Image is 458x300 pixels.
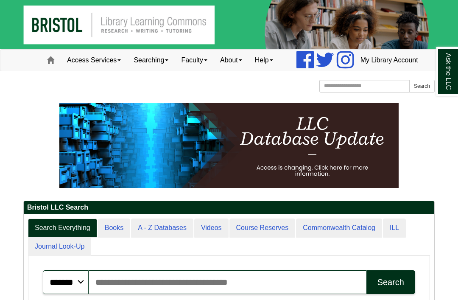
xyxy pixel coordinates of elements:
[28,219,97,238] a: Search Everything
[409,80,435,93] button: Search
[28,237,91,256] a: Journal Look-Up
[377,278,404,287] div: Search
[383,219,406,238] a: ILL
[59,103,399,188] img: HTML tutorial
[296,219,382,238] a: Commonwealth Catalog
[61,50,127,71] a: Access Services
[98,219,130,238] a: Books
[127,50,175,71] a: Searching
[366,270,415,294] button: Search
[194,219,229,238] a: Videos
[229,219,296,238] a: Course Reserves
[24,201,434,214] h2: Bristol LLC Search
[354,50,424,71] a: My Library Account
[175,50,214,71] a: Faculty
[131,219,193,238] a: A - Z Databases
[249,50,279,71] a: Help
[214,50,249,71] a: About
